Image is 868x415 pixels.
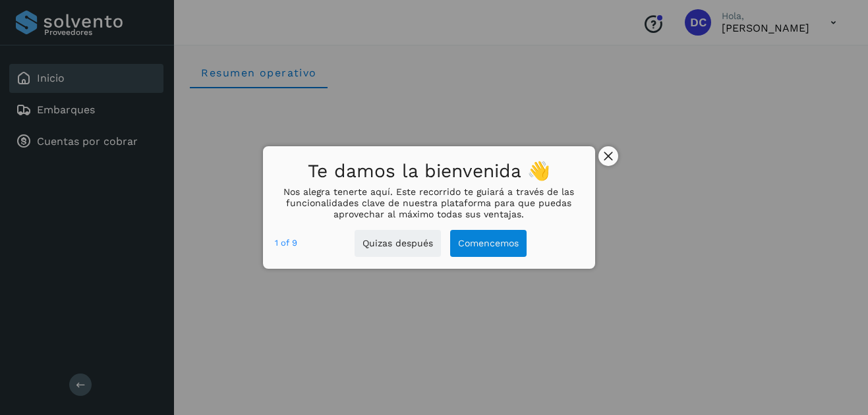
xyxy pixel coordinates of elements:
div: step 1 of 9 [275,236,297,250]
div: 1 of 9 [275,236,297,250]
button: Quizas después [355,230,441,257]
p: Nos alegra tenerte aquí. Este recorrido te guiará a través de las funcionalidades clave de nuestr... [275,186,584,219]
h1: Te damos la bienvenida 👋 [275,157,584,186]
button: Comencemos [450,230,527,257]
div: Te damos la bienvenida 👋Nos alegra tenerte aquí. Este recorrido te guiará a través de las funcion... [263,146,596,269]
button: close, [598,146,618,166]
